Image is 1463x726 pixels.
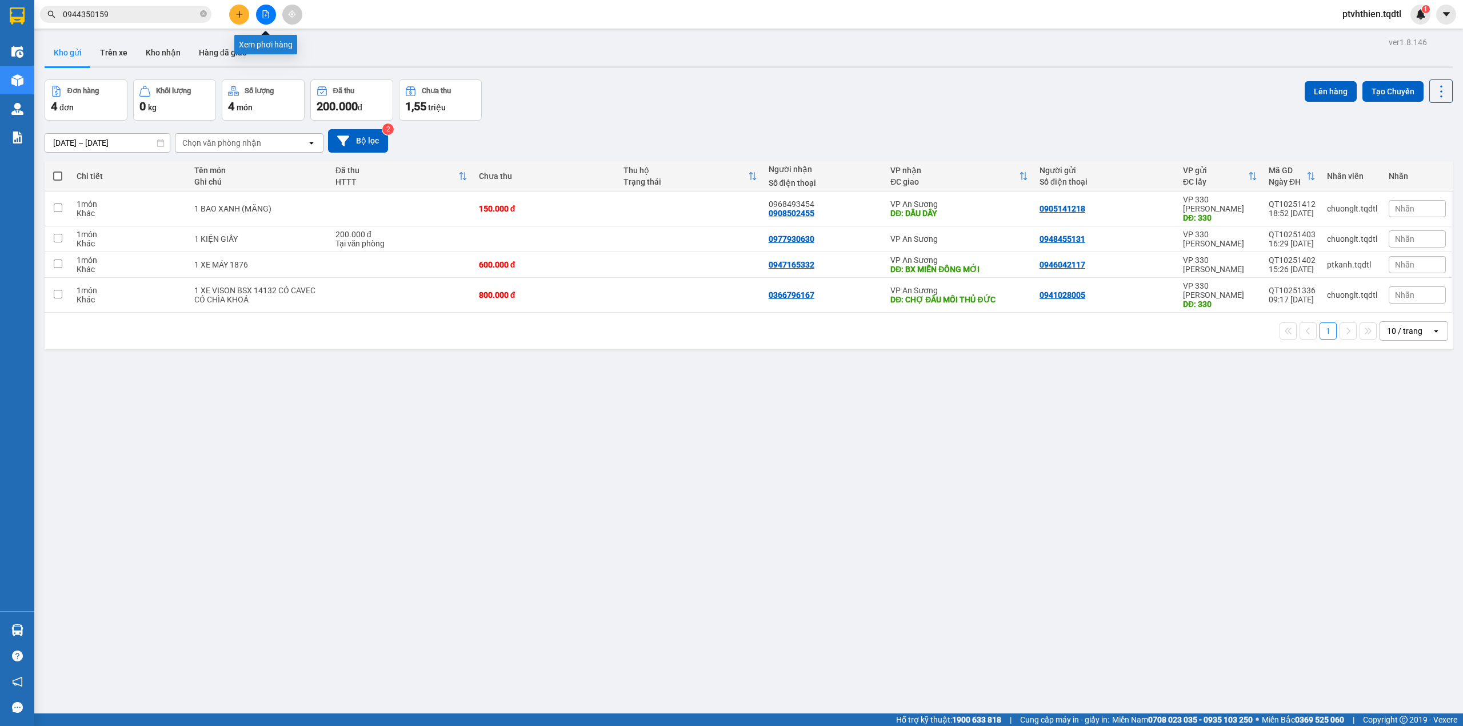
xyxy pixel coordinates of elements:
div: 0968493454 [769,200,880,209]
span: message [12,702,23,713]
div: ĐC giao [890,177,1019,186]
div: 1 XE VISON BSX 14132 CÓ CAVEC CÓ CHÌA KHOÁ [194,286,323,304]
div: Số điện thoại [1040,177,1172,186]
span: plus [235,10,243,18]
span: question-circle [12,651,23,661]
button: Hàng đã giao [190,39,256,66]
div: Tại văn phòng [335,239,467,248]
div: chuonglt.tqdtl [1327,204,1377,213]
span: 200.000 [317,99,358,113]
strong: 0369 525 060 [1295,715,1344,724]
img: icon-new-feature [1416,9,1426,19]
img: warehouse-icon [11,46,23,58]
div: DĐ: CHỢ ĐẦU MỐI THỦ ĐỨC [890,295,1028,304]
button: Chưa thu1,55 triệu [399,79,482,121]
div: 150.000 đ [479,204,612,213]
div: Trạng thái [623,177,748,186]
div: Đơn hàng [67,87,99,95]
button: Kho gửi [45,39,91,66]
div: 0948455131 [1040,234,1085,244]
strong: 1900 633 818 [952,715,1001,724]
img: warehouse-icon [11,103,23,115]
span: caret-down [1441,9,1452,19]
div: Ghi chú [194,177,323,186]
span: close-circle [200,9,207,20]
div: DĐ: 330 [1183,213,1257,222]
span: Nhãn [1395,260,1414,269]
div: Chưa thu [422,87,451,95]
button: Khối lượng0kg [133,79,216,121]
span: ptvhthien.tqdtl [1333,7,1410,21]
div: Người nhận [769,165,880,174]
th: Toggle SortBy [330,161,473,192]
span: 1,55 [405,99,426,113]
div: 0977930630 [769,234,814,244]
button: Số lượng4món [222,79,305,121]
input: Tìm tên, số ĐT hoặc mã đơn [63,8,198,21]
span: 4 [228,99,234,113]
input: Select a date range. [45,134,170,152]
span: 1 [1424,5,1428,13]
div: 600.000 đ [479,260,612,269]
button: plus [229,5,249,25]
div: Số lượng [245,87,274,95]
span: món [237,103,253,112]
button: file-add [256,5,276,25]
div: DĐ: BX MIỀN ĐÔNG MỚI [890,265,1028,274]
div: 1 XE MÁY 1876 [194,260,323,269]
div: ver 1.8.146 [1389,36,1427,49]
span: Hỗ trợ kỹ thuật: [896,713,1001,726]
div: 800.000 đ [479,290,612,300]
button: Tạo Chuyến [1362,81,1424,102]
button: Lên hàng [1305,81,1357,102]
div: 0366796167 [769,290,814,300]
span: Cung cấp máy in - giấy in: [1020,713,1109,726]
div: Đã thu [335,166,458,175]
div: 09:17 [DATE] [1269,295,1316,304]
div: Nhãn [1389,171,1446,181]
div: QT10251336 [1269,286,1316,295]
button: 1 [1320,322,1337,340]
span: triệu [428,103,446,112]
span: copyright [1400,716,1408,724]
span: Miền Bắc [1262,713,1344,726]
span: đơn [59,103,74,112]
strong: 0708 023 035 - 0935 103 250 [1148,715,1253,724]
div: Thu hộ [623,166,748,175]
div: 1 BAO XANH (MĂNG) [194,204,323,213]
div: VP 330 [PERSON_NAME] [1183,195,1257,213]
div: Nhân viên [1327,171,1377,181]
div: Khác [77,295,183,304]
div: 10 / trang [1387,325,1422,337]
button: Trên xe [91,39,137,66]
img: logo-vxr [10,7,25,25]
div: 1 món [77,286,183,295]
button: caret-down [1436,5,1456,25]
div: VP An Sương [890,234,1028,244]
th: Toggle SortBy [618,161,762,192]
span: 4 [51,99,57,113]
div: VP 330 [PERSON_NAME] [1183,256,1257,274]
div: VP An Sương [890,256,1028,265]
div: Khác [77,209,183,218]
div: 0908502455 [769,209,814,218]
span: search [47,10,55,18]
img: solution-icon [11,131,23,143]
div: 18:52 [DATE] [1269,209,1316,218]
div: Ngày ĐH [1269,177,1306,186]
div: Tên món [194,166,323,175]
div: DĐ: 330 [1183,300,1257,309]
span: aim [288,10,296,18]
div: QT10251402 [1269,256,1316,265]
div: VP nhận [890,166,1019,175]
div: 0947165332 [769,260,814,269]
div: VP An Sương [890,286,1028,295]
div: 0905141218 [1040,204,1085,213]
img: warehouse-icon [11,74,23,86]
th: Toggle SortBy [885,161,1034,192]
div: 16:29 [DATE] [1269,239,1316,248]
div: VP 330 [PERSON_NAME] [1183,281,1257,300]
span: ⚪️ [1256,717,1259,722]
div: Số điện thoại [769,178,880,188]
span: kg [148,103,157,112]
